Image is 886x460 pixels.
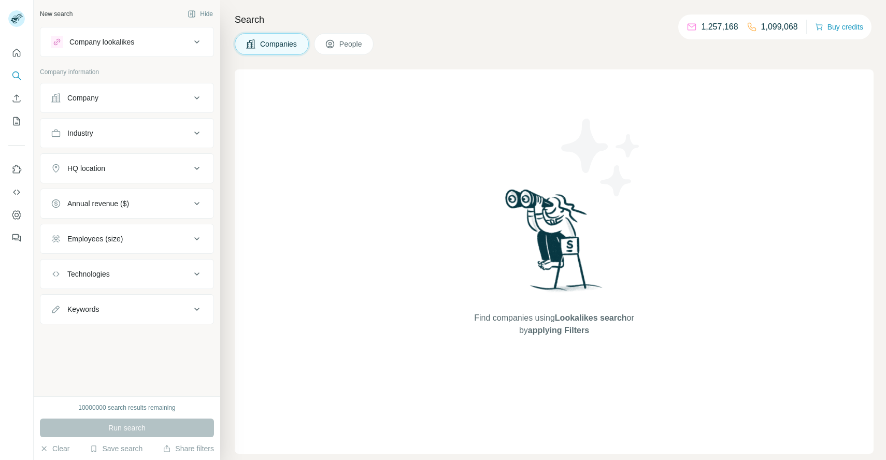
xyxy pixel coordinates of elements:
[69,37,134,47] div: Company lookalikes
[67,198,129,209] div: Annual revenue ($)
[528,326,589,335] span: applying Filters
[8,206,25,224] button: Dashboard
[40,85,213,110] button: Company
[554,111,648,204] img: Surfe Illustration - Stars
[40,121,213,146] button: Industry
[8,183,25,202] button: Use Surfe API
[40,262,213,286] button: Technologies
[339,39,363,49] span: People
[8,89,25,108] button: Enrich CSV
[67,128,93,138] div: Industry
[40,297,213,322] button: Keywords
[40,156,213,181] button: HQ location
[8,112,25,131] button: My lists
[8,10,25,27] img: Avatar
[235,12,874,27] h4: Search
[40,443,69,454] button: Clear
[761,21,798,33] p: 1,099,068
[163,443,214,454] button: Share filters
[8,66,25,85] button: Search
[40,67,214,77] p: Company information
[78,403,175,412] div: 10000000 search results remaining
[8,44,25,62] button: Quick start
[90,443,142,454] button: Save search
[260,39,298,49] span: Companies
[40,30,213,54] button: Company lookalikes
[67,234,123,244] div: Employees (size)
[815,20,863,34] button: Buy credits
[40,191,213,216] button: Annual revenue ($)
[180,6,220,22] button: Hide
[471,312,637,337] span: Find companies using or by
[67,269,110,279] div: Technologies
[8,160,25,179] button: Use Surfe on LinkedIn
[555,313,627,322] span: Lookalikes search
[8,228,25,247] button: Feedback
[67,304,99,314] div: Keywords
[40,226,213,251] button: Employees (size)
[501,186,608,302] img: Surfe Illustration - Woman searching with binoculars
[67,93,98,103] div: Company
[40,9,73,19] div: New search
[701,21,738,33] p: 1,257,168
[67,163,105,174] div: HQ location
